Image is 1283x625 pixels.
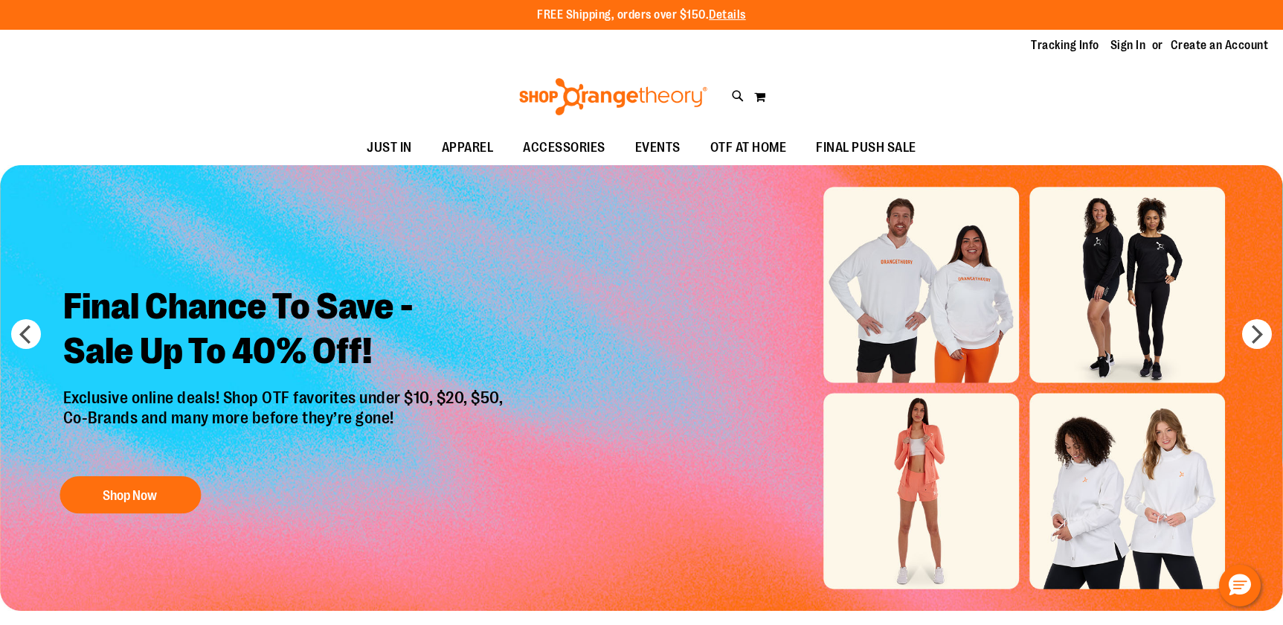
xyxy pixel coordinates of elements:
[523,131,605,164] span: ACCESSORIES
[508,131,620,165] a: ACCESSORIES
[11,319,41,349] button: prev
[352,131,427,165] a: JUST IN
[801,131,931,165] a: FINAL PUSH SALE
[1219,565,1261,606] button: Hello, have a question? Let’s chat.
[1171,37,1269,54] a: Create an Account
[427,131,509,165] a: APPAREL
[442,131,494,164] span: APPAREL
[52,388,518,461] p: Exclusive online deals! Shop OTF favorites under $10, $20, $50, Co-Brands and many more before th...
[635,131,681,164] span: EVENTS
[537,7,746,24] p: FREE Shipping, orders over $150.
[517,78,710,115] img: Shop Orangetheory
[52,273,518,388] h2: Final Chance To Save - Sale Up To 40% Off!
[620,131,695,165] a: EVENTS
[1110,37,1146,54] a: Sign In
[1242,319,1272,349] button: next
[709,8,746,22] a: Details
[60,476,201,513] button: Shop Now
[695,131,802,165] a: OTF AT HOME
[710,131,787,164] span: OTF AT HOME
[1031,37,1099,54] a: Tracking Info
[367,131,412,164] span: JUST IN
[816,131,916,164] span: FINAL PUSH SALE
